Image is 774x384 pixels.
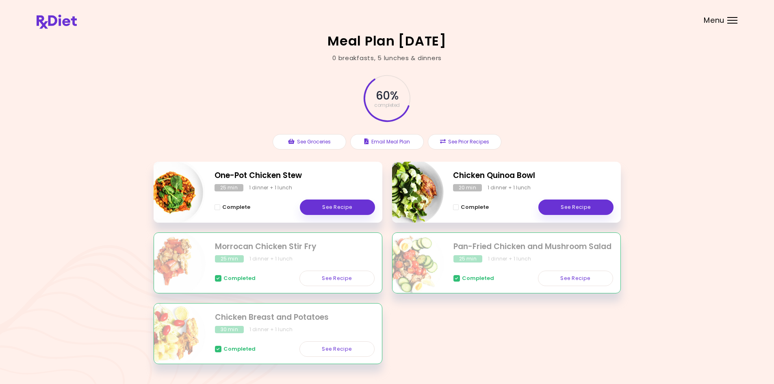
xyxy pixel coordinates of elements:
span: Completed [223,346,256,352]
div: 25 min [215,255,244,263]
a: See Recipe - Morrocan Chicken Stir Fry [299,271,375,286]
button: Email Meal Plan [350,134,424,150]
h2: Chicken Quinoa Bowl [453,170,614,182]
button: Complete - Chicken Quinoa Bowl [453,202,489,212]
h2: Chicken Breast and Potatoes [215,312,375,323]
h2: One-Pot Chicken Stew [215,170,375,182]
a: See Recipe - Chicken Quinoa Bowl [538,200,614,215]
div: 1 dinner + 1 lunch [249,255,293,263]
a: See Recipe - Pan-Fried Chicken and Mushroom Salad [538,271,613,286]
div: 25 min [453,255,482,263]
span: 60 % [376,89,398,103]
span: Completed [462,275,494,282]
div: 1 dinner + 1 lunch [488,184,531,191]
img: Info - Chicken Breast and Potatoes [138,300,206,368]
button: See Groceries [273,134,346,150]
button: Complete - One-Pot Chicken Stew [215,202,250,212]
a: See Recipe - One-Pot Chicken Stew [300,200,375,215]
span: completed [374,103,400,108]
span: Completed [223,275,256,282]
div: 20 min [453,184,482,191]
div: 30 min [215,326,244,333]
div: 1 dinner + 1 lunch [488,255,531,263]
img: Info - One-Pot Chicken Stew [138,158,205,226]
img: Info - Morrocan Chicken Stir Fry [138,230,206,297]
h2: Pan-Fried Chicken and Mushroom Salad [453,241,613,253]
button: See Prior Recipes [428,134,501,150]
span: Complete [461,204,489,210]
div: 1 dinner + 1 lunch [249,326,293,333]
div: 25 min [215,184,243,191]
img: Info - Chicken Quinoa Bowl [376,158,444,226]
h2: Morrocan Chicken Stir Fry [215,241,375,253]
a: See Recipe - Chicken Breast and Potatoes [299,341,375,357]
img: RxDiet [37,15,77,29]
div: 1 dinner + 1 lunch [249,184,293,191]
h2: Meal Plan [DATE] [327,35,447,48]
span: Menu [704,17,724,24]
img: Info - Pan-Fried Chicken and Mushroom Salad [377,230,444,297]
span: Complete [222,204,250,210]
div: 0 breakfasts , 5 lunches & dinners [332,54,442,63]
